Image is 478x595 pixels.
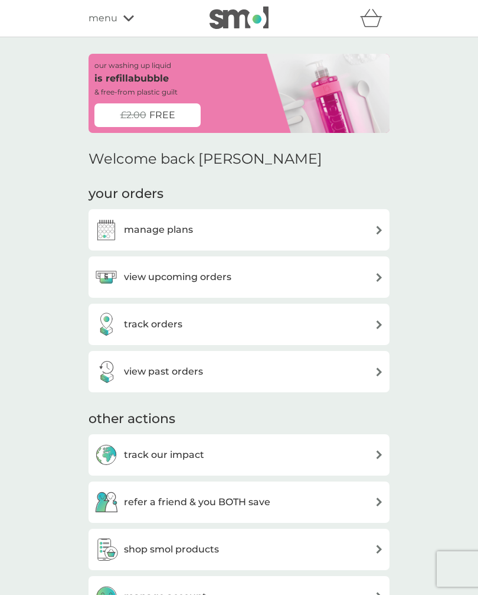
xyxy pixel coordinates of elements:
p: our washing up liquid [94,60,171,71]
span: menu [89,11,117,26]
h3: view past orders [124,364,203,379]
h3: view upcoming orders [124,269,231,285]
h2: Welcome back [PERSON_NAME] [89,151,322,168]
h3: other actions [89,410,175,428]
img: arrow right [375,498,384,506]
h3: refer a friend & you BOTH save [124,495,270,510]
h3: manage plans [124,222,193,238]
img: arrow right [375,273,384,282]
span: FREE [149,108,175,123]
img: arrow right [375,226,384,235]
h3: your orders [89,185,163,203]
img: arrow right [375,450,384,459]
h3: shop smol products [124,542,219,557]
div: basket [360,6,389,30]
img: arrow right [375,545,384,554]
p: is refillabubble [94,71,169,86]
h3: track orders [124,317,182,332]
span: £2.00 [120,108,146,123]
img: arrow right [375,368,384,376]
img: smol [209,6,269,29]
img: arrow right [375,320,384,329]
p: & free-from plastic guilt [94,86,178,97]
h3: track our impact [124,447,204,463]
